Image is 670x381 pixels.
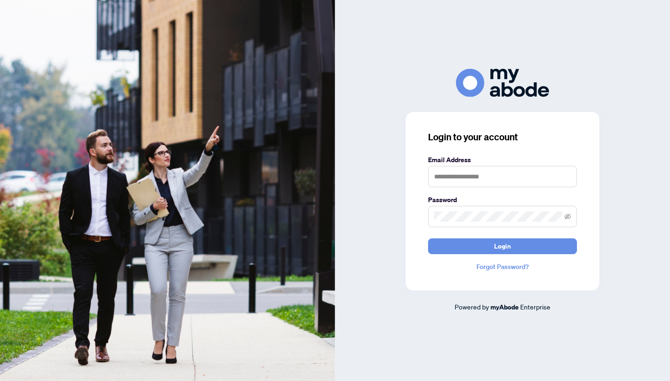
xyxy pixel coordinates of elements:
img: ma-logo [456,69,549,97]
a: myAbode [490,302,519,312]
span: eye-invisible [564,213,571,220]
button: Login [428,238,577,254]
a: Forgot Password? [428,262,577,272]
span: Powered by [455,302,489,311]
label: Email Address [428,155,577,165]
span: Enterprise [520,302,550,311]
h3: Login to your account [428,131,577,144]
label: Password [428,195,577,205]
span: Login [494,239,511,254]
